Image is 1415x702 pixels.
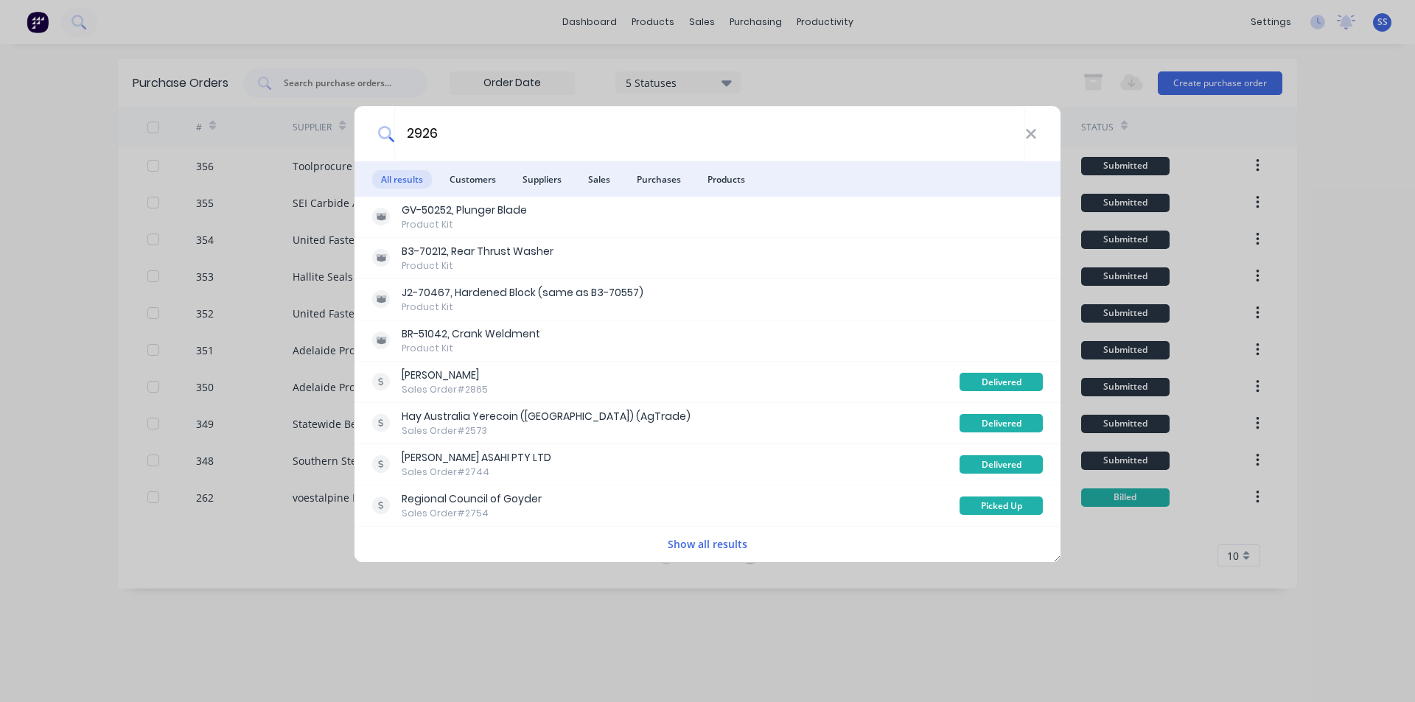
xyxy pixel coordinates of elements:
div: Sales Order #2573 [402,424,691,438]
div: BR-51042, Crank Weldment [402,326,540,342]
div: B3-70212, Rear Thrust Washer [402,244,553,259]
div: Picked Up [960,496,1043,515]
span: Products [699,170,754,189]
div: [PERSON_NAME] [402,368,488,383]
div: [PERSON_NAME] ASAHI PTY LTD [402,450,551,466]
div: Product Kit [402,259,553,273]
span: All results [372,170,432,189]
div: Sales Order #2865 [402,383,488,396]
div: Product Kit [402,301,643,314]
span: Suppliers [514,170,570,189]
input: Start typing a customer or supplier name to create a new order... [394,106,1025,161]
div: Regional Council of Goyder [402,491,542,507]
div: Product Kit [402,342,540,355]
button: Show all results [663,536,752,552]
span: Customers [441,170,505,189]
div: GV-50252, Plunger Blade [402,203,527,218]
span: Sales [579,170,619,189]
span: Purchases [628,170,690,189]
div: Delivered [960,373,1043,391]
div: J2-70467, Hardened Block (same as B3-70557) [402,285,643,301]
div: Product Kit [402,218,527,231]
div: Delivered [960,455,1043,474]
div: Delivered [960,414,1043,432]
div: Sales Order #2744 [402,466,551,479]
div: Hay Australia Yerecoin ([GEOGRAPHIC_DATA]) (AgTrade) [402,409,691,424]
div: Sales Order #2754 [402,507,542,520]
